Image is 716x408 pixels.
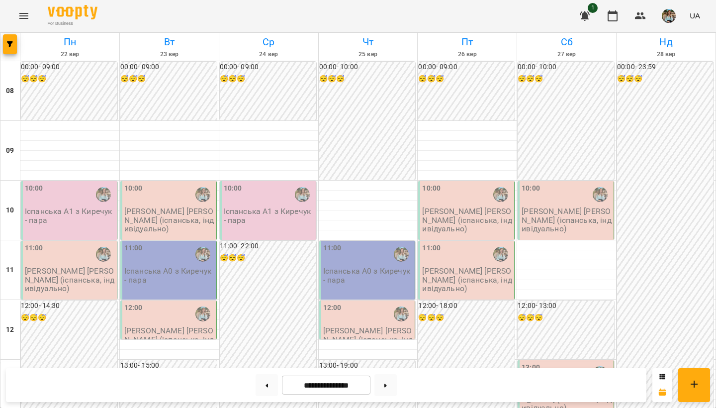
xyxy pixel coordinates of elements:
[48,5,97,19] img: Voopty Logo
[124,326,214,352] p: [PERSON_NAME] [PERSON_NAME] (іспанська, індивідуально)
[12,4,36,28] button: Menu
[224,207,314,224] p: Іспанська А1 з Киречук - пара
[518,74,614,85] h6: 😴😴😴
[418,62,515,73] h6: 00:00 - 09:00
[323,303,342,313] label: 12:00
[686,6,704,25] button: UA
[221,50,317,59] h6: 24 вер
[220,253,316,264] h6: 😴😴😴
[518,62,614,73] h6: 00:00 - 10:00
[124,207,214,233] p: [PERSON_NAME] [PERSON_NAME] (іспанська, індивідуально)
[224,183,242,194] label: 10:00
[493,247,508,262] img: Киречук Валерія Володимирівна (і)
[195,306,210,321] img: Киречук Валерія Володимирівна (і)
[6,205,14,216] h6: 10
[6,324,14,335] h6: 12
[320,50,416,59] h6: 25 вер
[96,247,111,262] img: Киречук Валерія Володимирівна (і)
[220,241,316,252] h6: 11:00 - 22:00
[522,183,540,194] label: 10:00
[394,306,409,321] img: Киречук Валерія Володимирівна (і)
[394,247,409,262] img: Киречук Валерія Володимирівна (і)
[522,207,612,233] p: [PERSON_NAME] [PERSON_NAME] (іспанська, індивідуально)
[618,50,714,59] h6: 28 вер
[319,62,416,73] h6: 00:00 - 10:00
[662,9,676,23] img: 856b7ccd7d7b6bcc05e1771fbbe895a7.jfif
[124,303,143,313] label: 12:00
[419,34,515,50] h6: Пт
[588,3,598,13] span: 1
[120,62,217,73] h6: 00:00 - 09:00
[618,34,714,50] h6: Нд
[21,62,117,73] h6: 00:00 - 09:00
[422,183,441,194] label: 10:00
[6,145,14,156] h6: 09
[418,74,515,85] h6: 😴😴😴
[21,312,117,323] h6: 😴😴😴
[220,62,316,73] h6: 00:00 - 09:00
[22,34,118,50] h6: Пн
[120,360,217,371] h6: 13:00 - 15:00
[319,360,416,371] h6: 13:00 - 19:00
[422,243,441,254] label: 11:00
[422,207,512,233] p: [PERSON_NAME] [PERSON_NAME] (іспанська, індивідуально)
[422,267,512,293] p: [PERSON_NAME] [PERSON_NAME] (іспанська, індивідуально)
[48,20,97,27] span: For Business
[221,34,317,50] h6: Ср
[121,34,217,50] h6: Вт
[518,312,614,323] h6: 😴😴😴
[6,265,14,276] h6: 11
[323,326,413,352] p: [PERSON_NAME] [PERSON_NAME] (іспанська, індивідуально)
[25,183,43,194] label: 10:00
[96,187,111,202] img: Киречук Валерія Володимирівна (і)
[593,187,608,202] img: Киречук Валерія Володимирівна (і)
[519,34,615,50] h6: Сб
[319,74,416,85] h6: 😴😴😴
[124,267,214,284] p: Іспанська А0 з Киречук - пара
[121,50,217,59] h6: 23 вер
[295,187,310,202] img: Киречук Валерія Володимирівна (і)
[617,62,714,73] h6: 00:00 - 23:59
[518,301,614,311] h6: 12:00 - 13:00
[120,74,217,85] h6: 😴😴😴
[519,50,615,59] h6: 27 вер
[21,301,117,311] h6: 12:00 - 14:30
[124,183,143,194] label: 10:00
[6,86,14,97] h6: 08
[493,187,508,202] img: Киречук Валерія Володимирівна (і)
[323,243,342,254] label: 11:00
[690,10,700,21] span: UA
[21,74,117,85] h6: 😴😴😴
[195,187,210,202] img: Киречук Валерія Володимирівна (і)
[195,247,210,262] img: Киречук Валерія Володимирівна (і)
[124,243,143,254] label: 11:00
[25,267,115,293] p: [PERSON_NAME] [PERSON_NAME] (іспанська, індивідуально)
[617,74,714,85] h6: 😴😴😴
[418,301,515,311] h6: 12:00 - 18:00
[418,312,515,323] h6: 😴😴😴
[25,207,115,224] p: Іспанська А1 з Киречук - пара
[419,50,515,59] h6: 26 вер
[22,50,118,59] h6: 22 вер
[320,34,416,50] h6: Чт
[25,243,43,254] label: 11:00
[323,267,413,284] p: Іспанська А0 з Киречук - пара
[220,74,316,85] h6: 😴😴😴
